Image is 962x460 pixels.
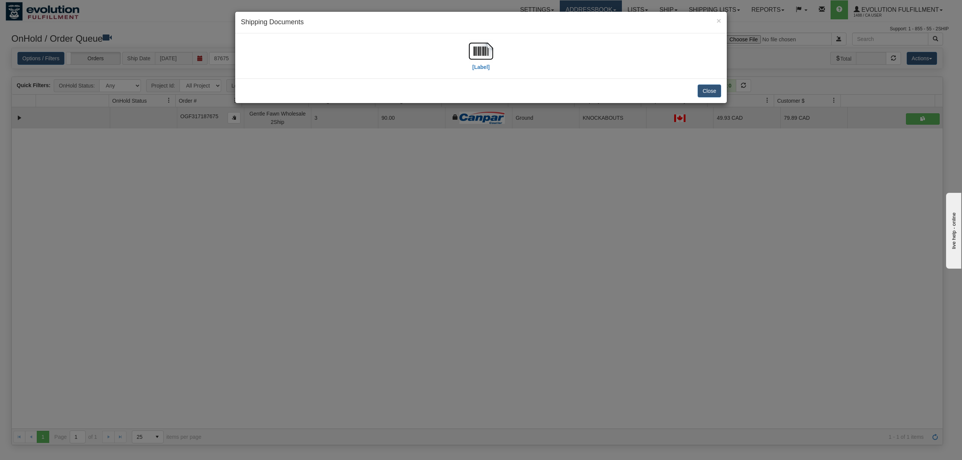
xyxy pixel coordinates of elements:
[945,191,961,269] iframe: chat widget
[472,63,490,71] label: [Label]
[717,16,721,25] span: ×
[241,17,721,27] h4: Shipping Documents
[469,47,493,70] a: [Label]
[469,39,493,63] img: barcode.jpg
[698,84,721,97] button: Close
[6,6,70,12] div: live help - online
[717,17,721,25] button: Close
